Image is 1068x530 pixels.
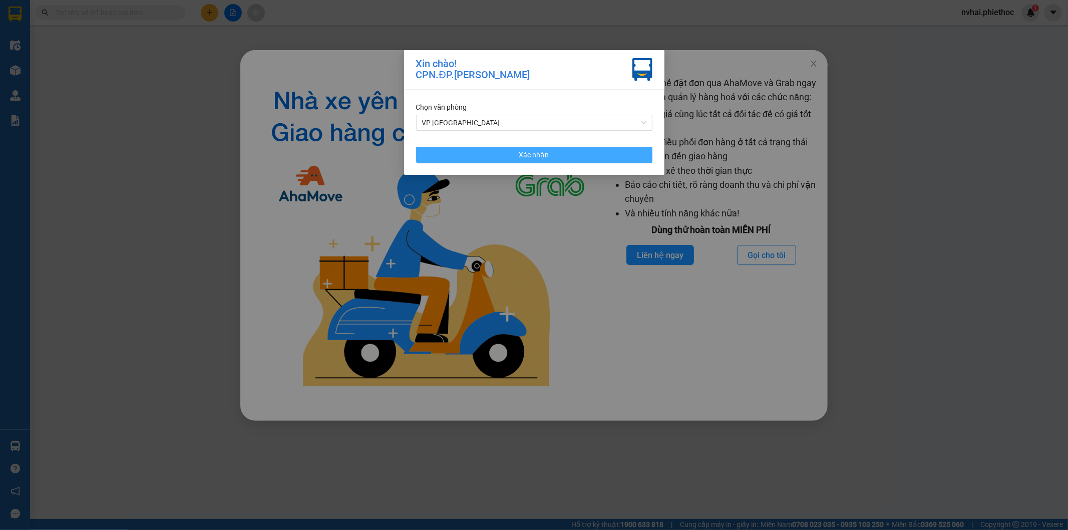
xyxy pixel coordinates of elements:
[632,58,652,81] img: vxr-icon
[416,147,652,163] button: Xác nhận
[422,115,646,130] span: VP Thái Bình
[416,102,652,113] div: Chọn văn phòng
[416,58,530,81] div: Xin chào! CPN.ĐP.[PERSON_NAME]
[519,149,549,160] span: Xác nhận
